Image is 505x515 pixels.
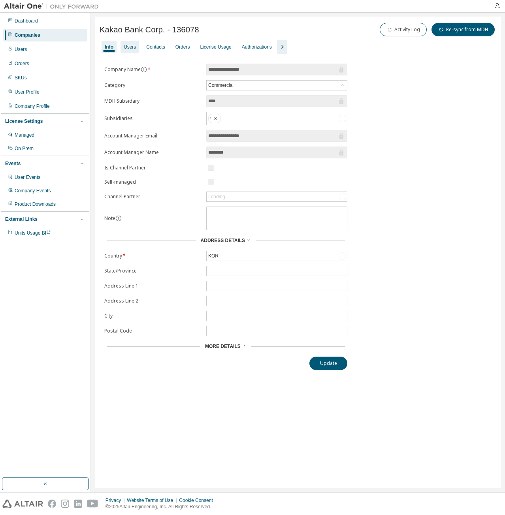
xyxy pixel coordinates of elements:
label: State/Province [104,268,202,274]
label: Address Line 2 [104,298,202,304]
div: Loading... [207,192,347,201]
label: Self-managed [104,179,202,185]
img: instagram.svg [61,500,69,508]
div: License Usage [200,44,231,50]
img: facebook.svg [48,500,56,508]
button: Activity Log [380,23,427,36]
div: Orders [15,60,29,67]
div: Loading... [208,194,229,200]
div: Commercial [207,81,347,90]
button: information [141,66,147,73]
div: External Links [5,216,38,222]
label: City [104,313,202,319]
label: Company Name [104,66,202,73]
label: Postal Code [104,328,202,334]
div: Events [5,160,21,167]
span: Address Details [201,238,245,243]
img: linkedin.svg [74,500,82,508]
div: On Prem [15,145,34,152]
div: Company Events [15,188,51,194]
label: Account Manager Name [104,149,202,156]
img: Altair One [4,2,103,10]
div: Companies [15,32,40,38]
p: © 2025 Altair Engineering, Inc. All Rights Reserved. [106,504,218,510]
div: Commercial [207,81,235,90]
div: Orders [175,44,190,50]
div: KOR [207,251,347,261]
div: 5 [208,114,221,123]
label: Country [104,253,202,259]
label: Note [104,215,115,222]
div: SKUs [15,75,27,81]
div: Dashboard [15,18,38,24]
label: Subsidiaries [104,115,202,122]
img: altair_logo.svg [2,500,43,508]
div: Privacy [106,497,127,504]
div: 5 [207,112,347,125]
div: Contacts [146,44,165,50]
label: Is Channel Partner [104,165,202,171]
label: Category [104,82,202,88]
label: Account Manager Email [104,133,202,139]
div: Users [15,46,27,53]
div: Authorizations [242,44,272,50]
div: Info [105,44,113,50]
div: Users [124,44,136,50]
div: Managed [15,132,34,138]
label: Channel Partner [104,194,202,200]
div: Website Terms of Use [127,497,179,504]
div: User Events [15,174,40,180]
button: information [115,215,122,222]
div: Company Profile [15,103,50,109]
img: youtube.svg [87,500,98,508]
label: Address Line 1 [104,283,202,289]
div: User Profile [15,89,40,95]
span: Units Usage BI [15,230,51,236]
button: Re-sync from MDH [432,23,495,36]
div: License Settings [5,118,43,124]
span: Kakao Bank Corp. - 136078 [100,25,199,34]
div: Product Downloads [15,201,56,207]
div: Cookie Consent [179,497,217,504]
button: Update [309,357,347,370]
label: MDH Subsidary [104,98,202,104]
span: More Details [205,344,241,349]
div: KOR [207,252,220,260]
